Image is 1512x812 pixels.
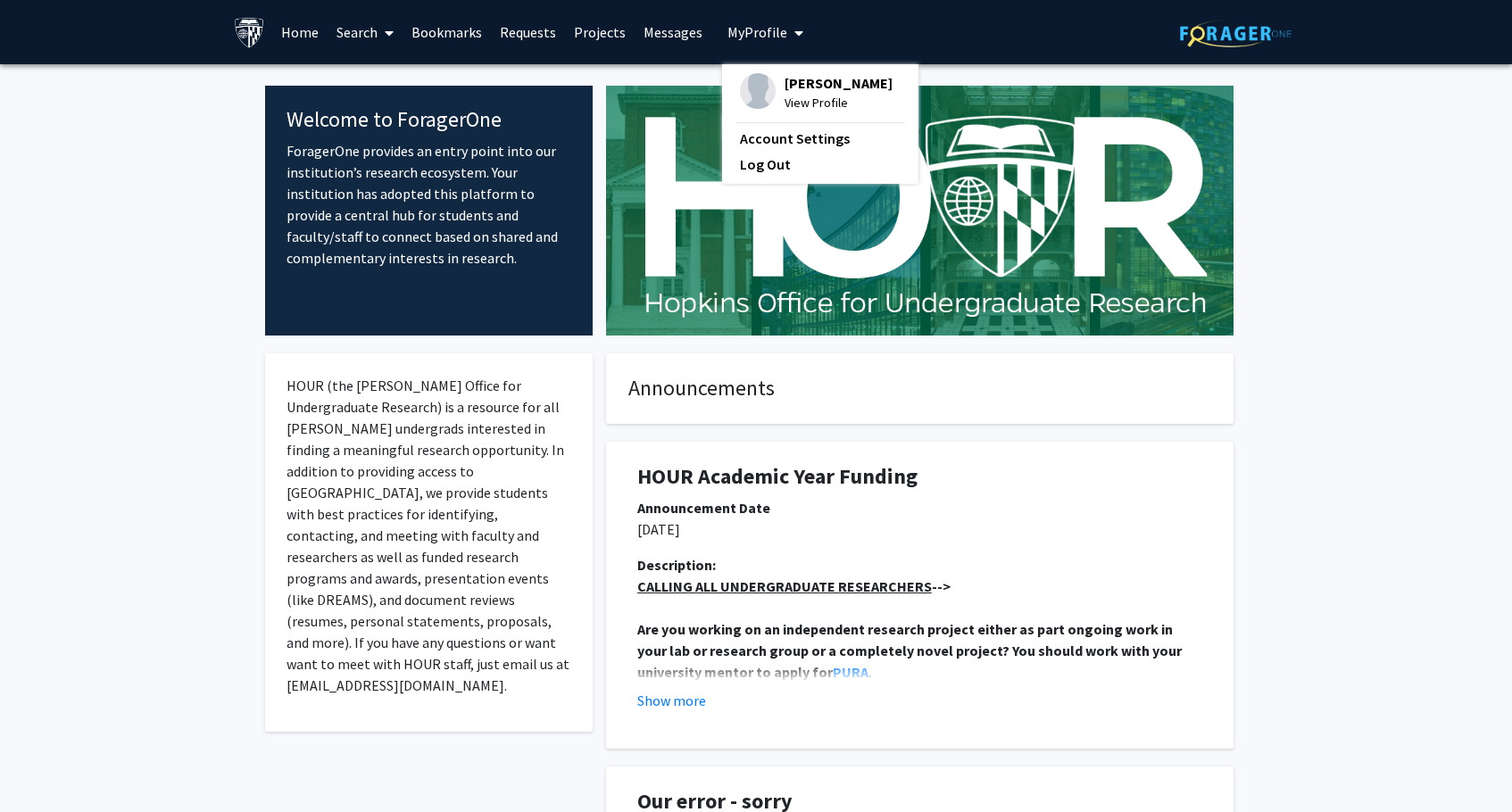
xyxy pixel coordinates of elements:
[328,1,403,63] a: Search
[833,663,868,681] a: PURA
[637,618,1202,683] p: .
[628,376,1211,402] h4: Announcements
[740,73,776,109] img: Profile Picture
[287,140,571,269] p: ForagerOne provides an entry point into our institution’s research ecosystem. Your institution ha...
[740,73,893,112] div: Profile Picture[PERSON_NAME]View Profile
[637,690,706,711] button: Show more
[637,554,1202,576] div: Description:
[637,577,951,595] strong: -->
[637,620,1184,681] strong: Are you working on an independent research project either as part ongoing work in your lab or res...
[606,86,1234,336] img: Cover Image
[403,1,491,63] a: Bookmarks
[287,107,571,133] h4: Welcome to ForagerOne
[740,153,901,175] a: Log Out
[234,17,265,48] img: Johns Hopkins University Logo
[287,375,571,696] p: HOUR (the [PERSON_NAME] Office for Undergraduate Research) is a resource for all [PERSON_NAME] un...
[1180,20,1292,47] img: ForagerOne Logo
[637,497,1202,518] div: Announcement Date
[727,23,787,41] span: My Profile
[272,1,328,63] a: Home
[637,518,1202,540] p: [DATE]
[637,577,932,595] u: CALLING ALL UNDERGRADUATE RESEARCHERS
[635,1,711,63] a: Messages
[785,93,893,112] span: View Profile
[740,128,901,149] a: Account Settings
[785,73,893,93] span: [PERSON_NAME]
[13,732,76,799] iframe: Chat
[565,1,635,63] a: Projects
[637,464,1202,490] h1: HOUR Academic Year Funding
[491,1,565,63] a: Requests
